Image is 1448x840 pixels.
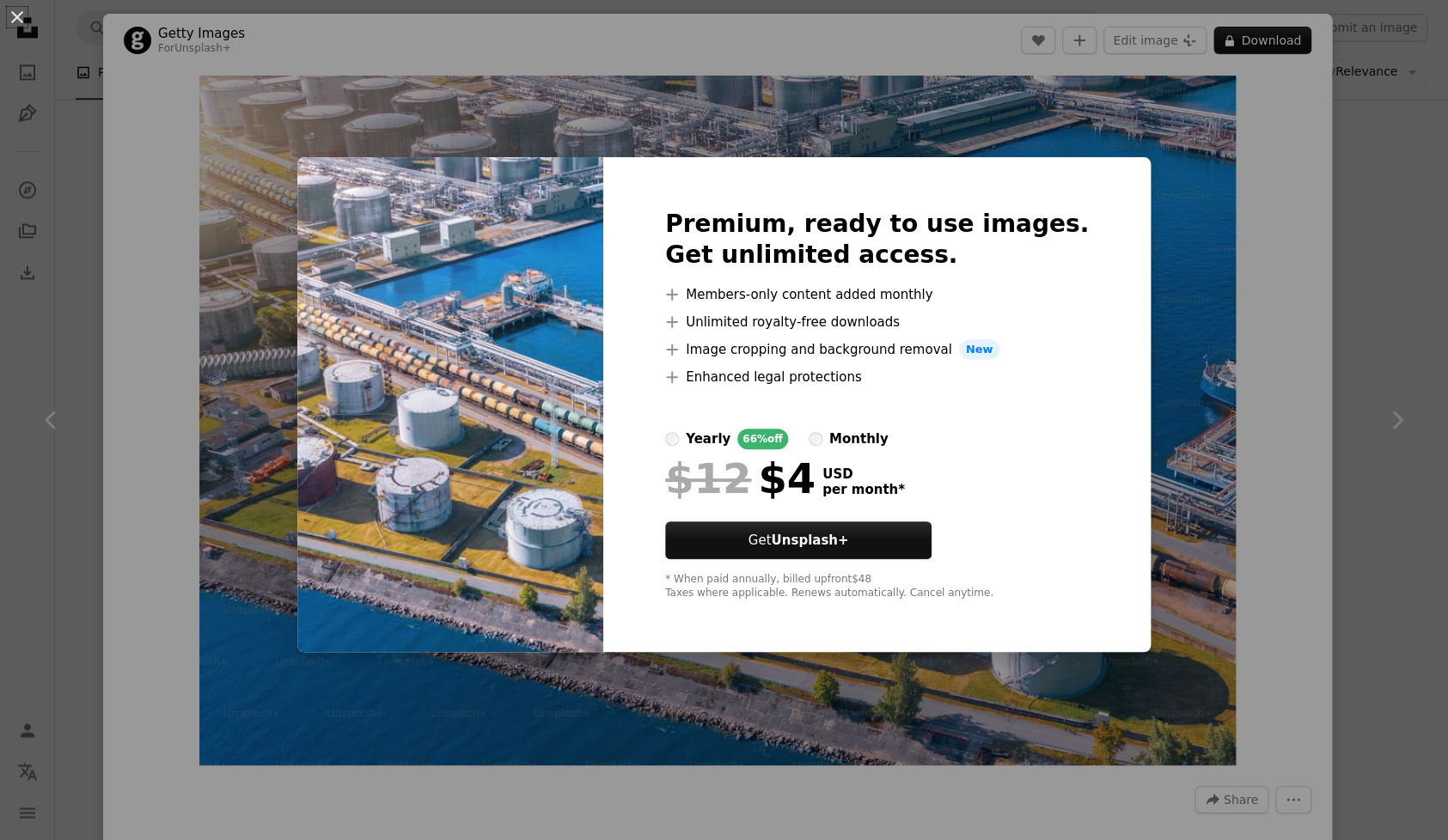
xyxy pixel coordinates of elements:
strong: Unsplash+ [771,533,848,548]
button: GetUnsplash+ [665,521,932,559]
span: $12 [665,456,751,501]
div: yearly [686,429,730,449]
span: New [959,339,1000,360]
input: yearly66%off [665,432,679,446]
div: * When paid annually, billed upfront $48 Taxes where applicable. Renews automatically. Cancel any... [665,573,1089,600]
div: monthly [829,429,889,449]
input: monthly [809,432,822,446]
li: Image cropping and background removal [665,339,1089,360]
li: Unlimited royalty-free downloads [665,312,1089,332]
div: $4 [665,456,816,501]
h2: Premium, ready to use images. Get unlimited access. [665,209,1089,271]
div: 66% off [737,429,788,449]
li: Members-only content added monthly [665,284,1089,305]
span: per month * [822,482,905,497]
span: USD [822,466,905,482]
img: premium_photo-1661964131234-fda88ca041c5 [297,157,603,652]
li: Enhanced legal protections [665,367,1089,387]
